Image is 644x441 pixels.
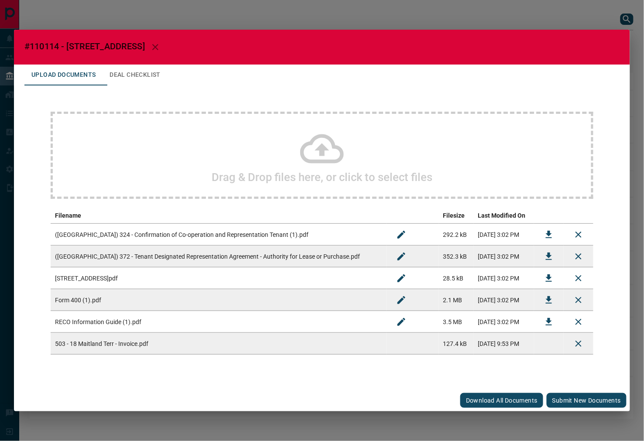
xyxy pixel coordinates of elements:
td: [DATE] 3:02 PM [474,267,534,289]
td: 352.3 kB [439,246,474,267]
button: Remove File [568,246,589,267]
button: Download [538,268,559,289]
button: Rename [391,311,412,332]
td: [DATE] 3:02 PM [474,289,534,311]
td: [DATE] 9:53 PM [474,333,534,355]
th: Last Modified On [474,208,534,224]
td: 28.5 kB [439,267,474,289]
th: delete file action column [564,208,593,224]
span: #110114 - [STREET_ADDRESS] [24,41,145,51]
button: Upload Documents [24,65,103,85]
button: Deal Checklist [103,65,168,85]
button: Download [538,224,559,245]
button: Remove File [568,268,589,289]
button: Rename [391,290,412,311]
button: Remove File [568,311,589,332]
td: [DATE] 3:02 PM [474,224,534,246]
td: 503 - 18 Maitland Terr - Invoice.pdf [51,333,387,355]
button: Delete [568,333,589,354]
h2: Drag & Drop files here, or click to select files [212,171,432,184]
td: [DATE] 3:02 PM [474,311,534,333]
button: Download [538,290,559,311]
button: Rename [391,246,412,267]
button: Rename [391,224,412,245]
td: ([GEOGRAPHIC_DATA]) 372 - Tenant Designated Representation Agreement - Authority for Lease or Pur... [51,246,387,267]
th: Filename [51,208,387,224]
td: ([GEOGRAPHIC_DATA]) 324 - Confirmation of Co-operation and Representation Tenant (1).pdf [51,224,387,246]
td: 292.2 kB [439,224,474,246]
td: 127.4 kB [439,333,474,355]
td: RECO Information Guide (1).pdf [51,311,387,333]
button: Download [538,246,559,267]
button: Rename [391,268,412,289]
button: Remove File [568,290,589,311]
td: [STREET_ADDRESS]pdf [51,267,387,289]
div: Drag & Drop files here, or click to select files [51,112,593,199]
td: [DATE] 3:02 PM [474,246,534,267]
td: 2.1 MB [439,289,474,311]
th: edit column [387,208,439,224]
td: Form 400 (1).pdf [51,289,387,311]
button: Submit new documents [547,393,627,408]
button: Download All Documents [460,393,543,408]
th: download action column [534,208,564,224]
button: Remove File [568,224,589,245]
td: 3.5 MB [439,311,474,333]
th: Filesize [439,208,474,224]
button: Download [538,311,559,332]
